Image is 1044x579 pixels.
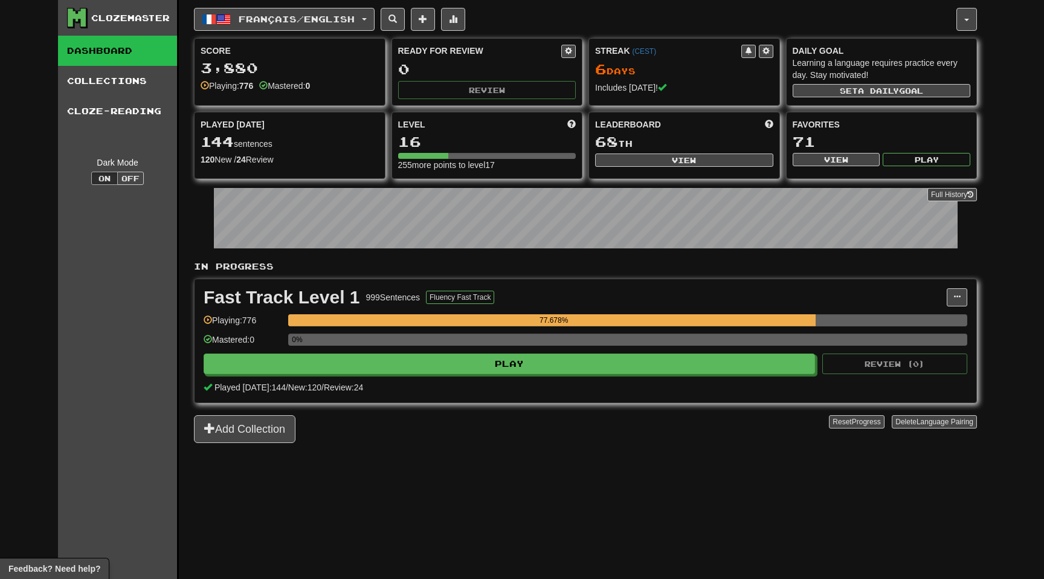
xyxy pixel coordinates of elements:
span: New: 120 [288,383,321,392]
div: 255 more points to level 17 [398,159,576,171]
span: Review: 24 [324,383,363,392]
button: Play [883,153,970,166]
strong: 776 [239,81,253,91]
div: Learning a language requires practice every day. Stay motivated! [793,57,971,81]
span: / [321,383,324,392]
div: 77.678% [292,314,816,326]
span: 144 [201,133,234,150]
div: Playing: 776 [204,314,282,334]
span: Open feedback widget [8,563,100,575]
span: 68 [595,133,618,150]
button: DeleteLanguage Pairing [892,415,977,429]
a: (CEST) [632,47,656,56]
div: Mastered: [259,80,310,92]
span: Français / English [239,14,355,24]
div: 0 [398,62,576,77]
button: View [793,153,880,166]
span: 6 [595,60,607,77]
button: Review [398,81,576,99]
span: / [286,383,288,392]
div: 16 [398,134,576,149]
span: Language Pairing [917,418,973,426]
strong: 0 [305,81,310,91]
button: Search sentences [381,8,405,31]
div: Streak [595,45,741,57]
button: Play [204,354,815,374]
button: View [595,154,773,167]
button: More stats [441,8,465,31]
button: Add Collection [194,415,295,443]
div: th [595,134,773,150]
div: Dark Mode [67,157,168,169]
div: sentences [201,134,379,150]
div: Clozemaster [91,12,170,24]
button: Fluency Fast Track [426,291,494,304]
div: Daily Goal [793,45,971,57]
div: Ready for Review [398,45,562,57]
a: Cloze-Reading [58,96,177,126]
span: Score more points to level up [567,118,576,131]
div: Fast Track Level 1 [204,288,360,306]
a: Full History [927,188,977,201]
span: Played [DATE]: 144 [214,383,286,392]
strong: 120 [201,155,214,164]
div: 3,880 [201,60,379,76]
span: a daily [858,86,899,95]
div: 71 [793,134,971,149]
button: On [91,172,118,185]
span: Level [398,118,425,131]
button: Français/English [194,8,375,31]
div: Favorites [793,118,971,131]
div: Day s [595,62,773,77]
strong: 24 [236,155,246,164]
div: Playing: [201,80,253,92]
button: Add sentence to collection [411,8,435,31]
span: Progress [852,418,881,426]
div: Mastered: 0 [204,334,282,354]
span: Leaderboard [595,118,661,131]
span: Played [DATE] [201,118,265,131]
button: Review (0) [822,354,967,374]
span: This week in points, UTC [765,118,773,131]
a: Collections [58,66,177,96]
button: Off [117,172,144,185]
div: Includes [DATE]! [595,82,773,94]
p: In Progress [194,260,977,273]
a: Dashboard [58,36,177,66]
div: 999 Sentences [366,291,420,303]
div: New / Review [201,154,379,166]
button: Seta dailygoal [793,84,971,97]
div: Score [201,45,379,57]
button: ResetProgress [829,415,884,429]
